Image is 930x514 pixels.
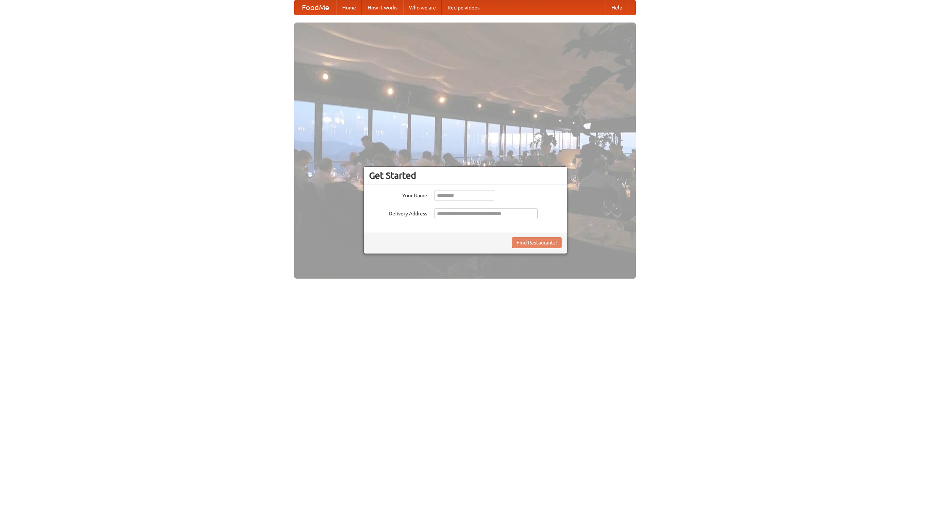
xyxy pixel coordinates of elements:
a: Help [606,0,628,15]
a: FoodMe [295,0,336,15]
a: Home [336,0,362,15]
label: Delivery Address [369,208,427,217]
button: Find Restaurants! [512,237,562,248]
label: Your Name [369,190,427,199]
a: Who we are [403,0,442,15]
h3: Get Started [369,170,562,181]
a: Recipe videos [442,0,485,15]
a: How it works [362,0,403,15]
